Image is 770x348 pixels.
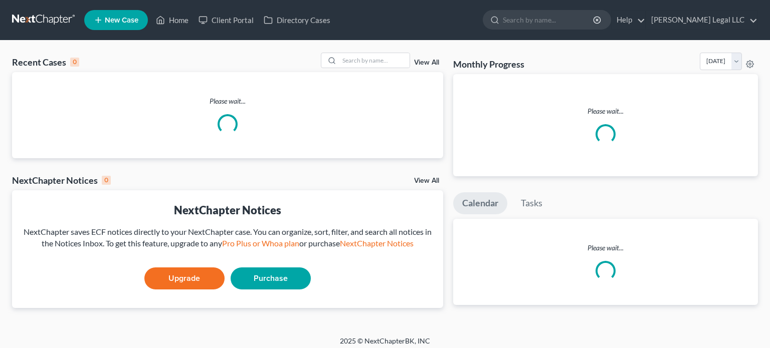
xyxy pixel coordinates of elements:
div: 0 [102,176,111,185]
a: [PERSON_NAME] Legal LLC [646,11,757,29]
div: Recent Cases [12,56,79,68]
input: Search by name... [503,11,595,29]
p: Please wait... [12,96,443,106]
div: NextChapter Notices [12,174,111,186]
div: NextChapter saves ECF notices directly to your NextChapter case. You can organize, sort, filter, ... [20,226,435,249]
a: Client Portal [194,11,259,29]
input: Search by name... [339,53,410,68]
a: Home [151,11,194,29]
a: Purchase [231,267,311,289]
a: View All [414,59,439,66]
p: Please wait... [461,106,750,116]
h3: Monthly Progress [453,58,524,70]
div: 0 [70,58,79,67]
div: NextChapter Notices [20,202,435,218]
a: Pro Plus or Whoa plan [222,238,299,248]
a: Directory Cases [259,11,335,29]
a: NextChapter Notices [340,238,414,248]
a: Tasks [512,192,551,214]
p: Please wait... [453,243,758,253]
a: Calendar [453,192,507,214]
a: View All [414,177,439,184]
a: Help [612,11,645,29]
a: Upgrade [144,267,225,289]
span: New Case [105,17,138,24]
